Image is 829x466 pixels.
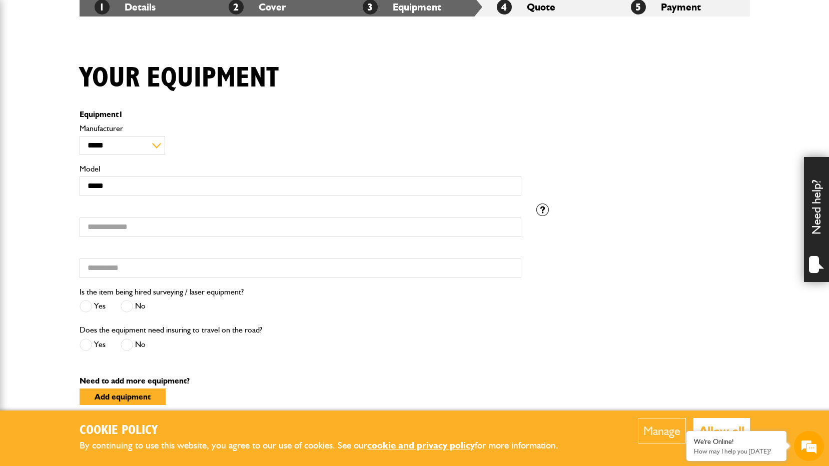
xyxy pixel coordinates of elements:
[694,447,779,455] p: How may I help you today?
[95,1,156,13] a: 1Details
[80,338,106,351] label: Yes
[17,55,42,69] img: d_20077148190_company_1631870298795_20077148190
[80,377,750,385] p: Need to add more equipment?
[80,110,521,118] p: Equipment
[367,439,475,451] a: cookie and privacy policy
[13,92,183,114] input: Enter your last name
[52,56,168,69] div: Chat with us now
[164,5,188,29] div: Minimize live chat window
[80,438,575,453] p: By continuing to use this website, you agree to our use of cookies. See our for more information.
[121,300,146,312] label: No
[80,288,244,296] label: Is the item being hired surveying / laser equipment?
[80,61,279,95] h1: Your equipment
[229,1,286,13] a: 2Cover
[13,122,183,144] input: Enter your email address
[80,326,262,334] label: Does the equipment need insuring to travel on the road?
[13,151,183,173] input: Enter your phone number
[80,165,521,173] label: Model
[80,300,106,312] label: Yes
[121,338,146,351] label: No
[136,308,182,321] em: Start Chat
[694,437,779,446] div: We're Online!
[119,109,123,119] span: 1
[13,181,183,299] textarea: Type your message and hit 'Enter'
[638,418,686,443] button: Manage
[80,124,521,132] label: Manufacturer
[80,423,575,438] h2: Cookie Policy
[693,418,750,443] button: Allow all
[80,388,166,405] button: Add equipment
[804,157,829,282] div: Need help?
